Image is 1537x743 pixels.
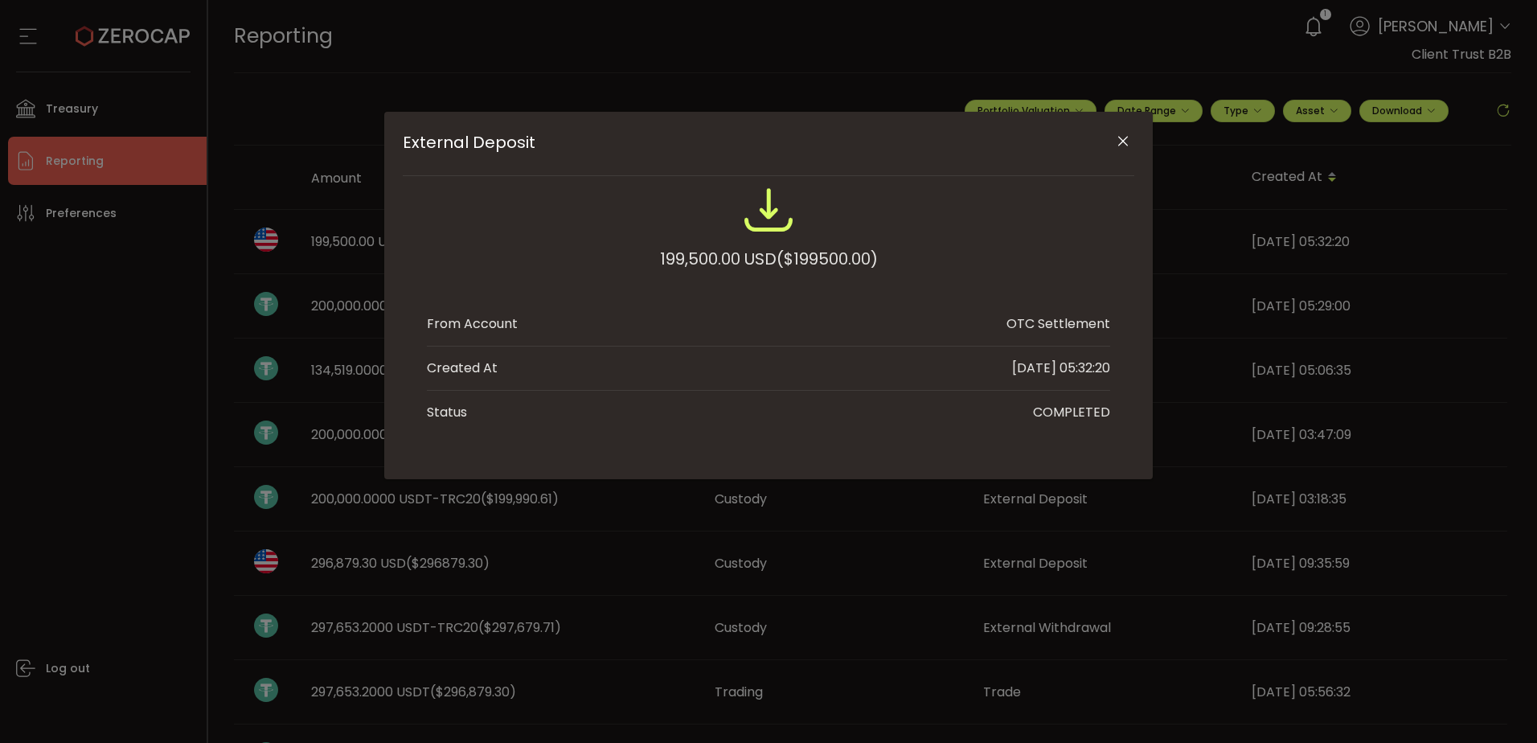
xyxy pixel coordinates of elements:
iframe: Chat Widget [1177,96,1537,743]
div: External Deposit [384,112,1153,479]
span: External Deposit [403,133,1061,152]
div: Created At [427,359,498,378]
div: [DATE] 05:32:20 [1012,359,1110,378]
div: 199,500.00 USD [660,244,878,273]
button: Close [1109,128,1137,156]
div: From Account [427,314,518,334]
div: OTC Settlement [1006,314,1110,334]
span: ($199500.00) [777,244,878,273]
div: Status [427,403,467,422]
div: COMPLETED [1033,403,1110,422]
